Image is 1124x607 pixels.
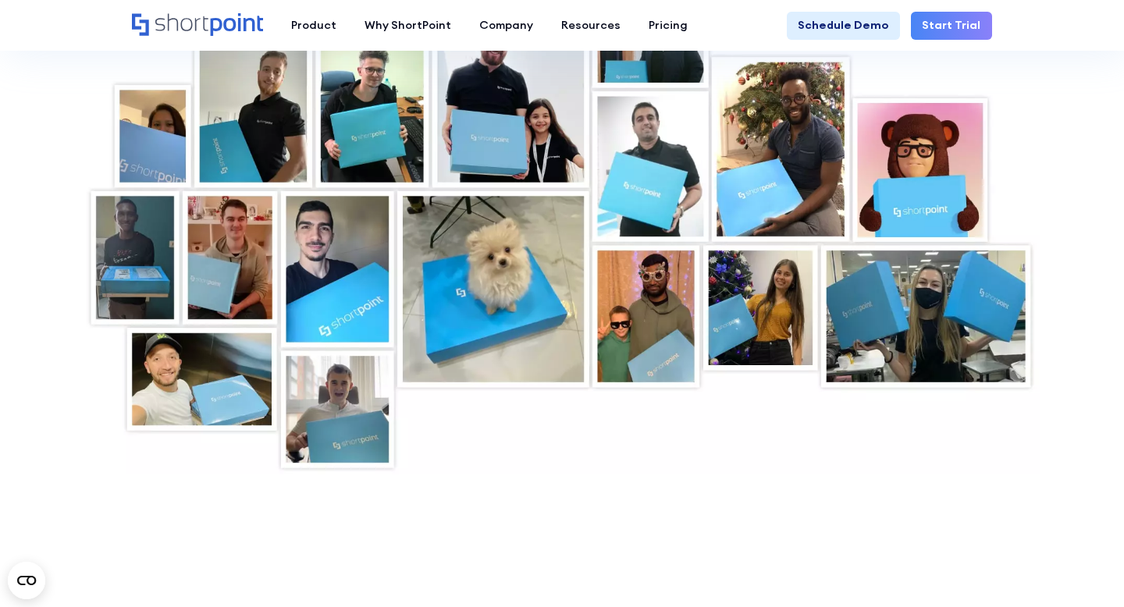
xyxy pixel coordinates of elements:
a: Schedule Demo [787,12,900,40]
div: Company [479,17,533,34]
iframe: Chat Widget [1046,532,1124,607]
div: Pricing [649,17,688,34]
div: Product [291,17,336,34]
button: Open CMP widget [8,562,45,599]
a: Company [465,12,547,40]
a: Why ShortPoint [350,12,465,40]
a: Resources [547,12,635,40]
div: Why ShortPoint [365,17,451,34]
a: Pricing [635,12,702,40]
a: Product [277,12,350,40]
div: Resources [561,17,621,34]
a: Home [132,13,262,37]
a: Start Trial [911,12,992,40]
